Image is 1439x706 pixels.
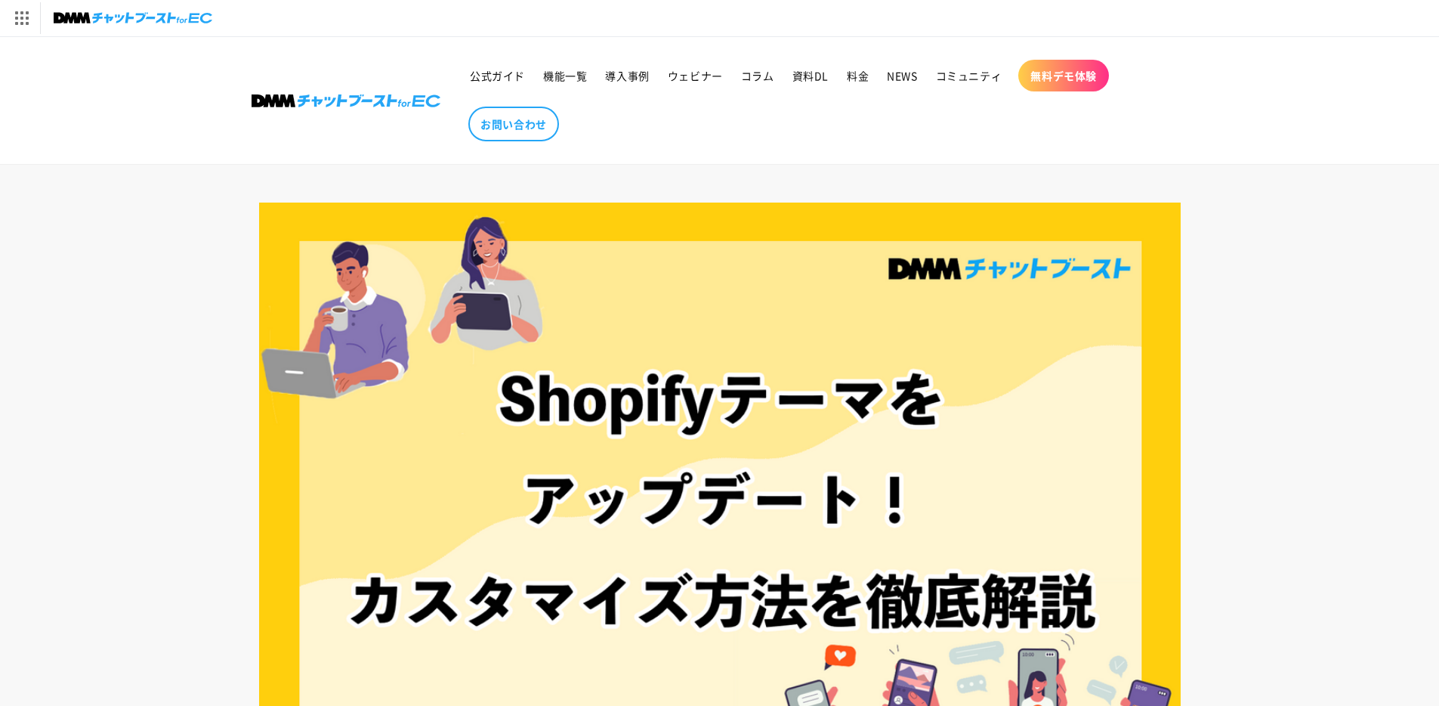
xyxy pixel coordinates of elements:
a: 機能一覧 [534,60,596,91]
a: 導入事例 [596,60,658,91]
span: 無料デモ体験 [1030,69,1097,82]
a: コラム [732,60,783,91]
span: 資料DL [792,69,829,82]
span: 機能一覧 [543,69,587,82]
span: 料金 [847,69,869,82]
span: 公式ガイド [470,69,525,82]
span: お問い合わせ [480,117,547,131]
img: チャットブーストforEC [54,8,212,29]
a: 料金 [838,60,878,91]
a: ウェビナー [659,60,732,91]
span: 導入事例 [605,69,649,82]
span: ウェビナー [668,69,723,82]
a: お問い合わせ [468,107,559,141]
span: コラム [741,69,774,82]
span: NEWS [887,69,917,82]
img: サービス [2,2,40,34]
a: 資料DL [783,60,838,91]
a: 無料デモ体験 [1018,60,1109,91]
span: コミュニティ [936,69,1002,82]
a: NEWS [878,60,926,91]
a: 公式ガイド [461,60,534,91]
img: 株式会社DMM Boost [252,94,440,107]
a: コミュニティ [927,60,1011,91]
